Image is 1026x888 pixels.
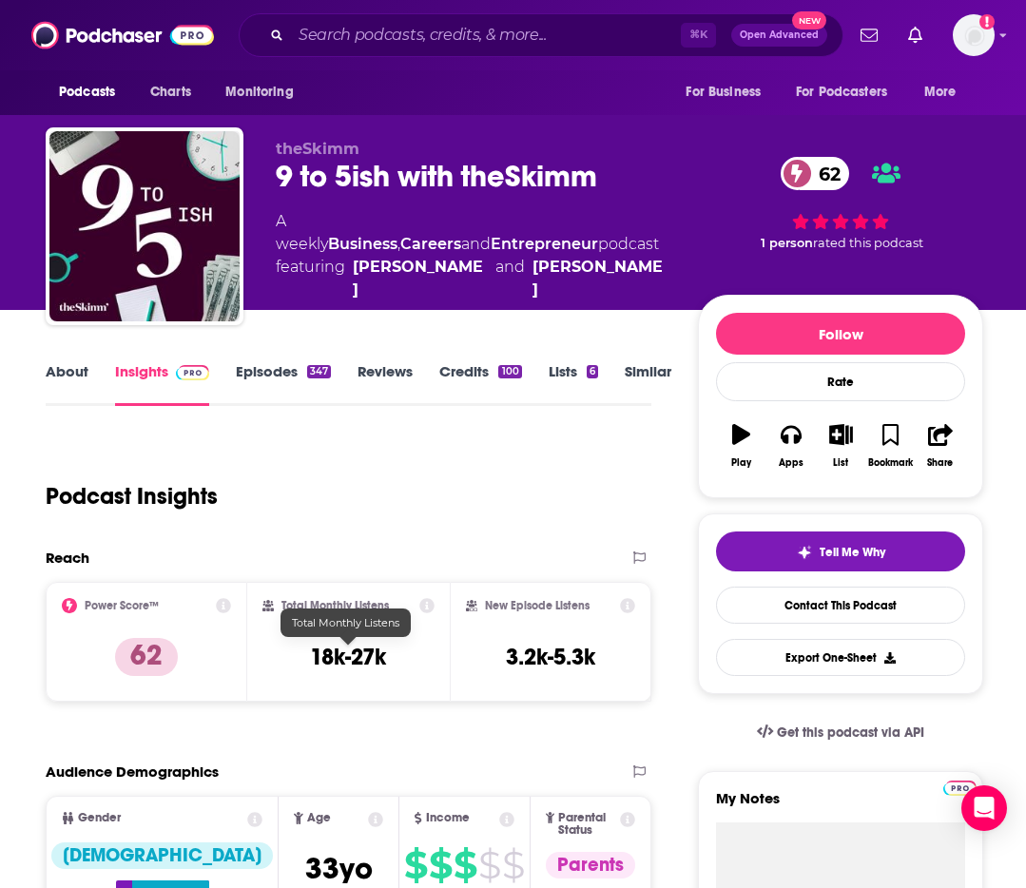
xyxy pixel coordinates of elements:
span: $ [404,850,427,880]
a: Pro website [943,778,977,796]
span: Parental Status [558,812,616,837]
img: Podchaser Pro [176,365,209,380]
span: featuring [276,256,668,301]
h2: Reach [46,549,89,567]
img: Podchaser Pro [943,781,977,796]
span: Gender [78,812,121,824]
button: open menu [212,74,318,110]
div: 347 [307,365,331,378]
a: Similar [625,362,671,406]
span: Charts [150,79,191,106]
div: List [833,457,848,469]
h2: Power Score™ [85,599,159,612]
a: Show notifications dropdown [853,19,885,51]
div: Parents [546,852,635,878]
span: 1 person [761,236,813,250]
h1: Podcast Insights [46,482,218,511]
div: Apps [779,457,803,469]
div: Search podcasts, credits, & more... [239,13,843,57]
span: $ [502,850,524,880]
a: Careers [400,235,461,253]
span: Logged in as autumncomm [953,14,995,56]
h2: Audience Demographics [46,763,219,781]
div: Play [731,457,751,469]
button: List [816,412,865,480]
a: Get this podcast via API [742,709,939,756]
span: Total Monthly Listens [292,616,399,629]
img: Podchaser - Follow, Share and Rate Podcasts [31,17,214,53]
div: Rate [716,362,965,401]
span: More [924,79,957,106]
span: rated this podcast [813,236,923,250]
div: [DEMOGRAPHIC_DATA] [51,842,273,869]
span: Age [307,812,331,824]
button: Bookmark [865,412,915,480]
span: $ [429,850,452,880]
p: 62 [115,638,178,676]
a: Show notifications dropdown [900,19,930,51]
span: Income [426,812,470,824]
span: and [461,235,491,253]
span: $ [454,850,476,880]
button: Export One-Sheet [716,639,965,676]
input: Search podcasts, credits, & more... [291,20,681,50]
button: Follow [716,313,965,355]
span: $ [478,850,500,880]
button: Show profile menu [953,14,995,56]
span: Tell Me Why [820,545,885,560]
label: My Notes [716,789,965,822]
span: ⌘ K [681,23,716,48]
button: open menu [46,74,140,110]
span: Open Advanced [740,30,819,40]
a: 62 [781,157,850,190]
button: Apps [766,412,816,480]
a: Lists6 [549,362,598,406]
a: Episodes347 [236,362,331,406]
button: Open AdvancedNew [731,24,827,47]
h2: Total Monthly Listens [281,599,389,612]
span: 33 yo [305,850,373,887]
a: About [46,362,88,406]
span: Podcasts [59,79,115,106]
a: Charts [138,74,203,110]
span: Get this podcast via API [777,724,924,741]
a: Entrepreneur [491,235,598,253]
div: 6 [587,365,598,378]
button: tell me why sparkleTell Me Why [716,531,965,571]
img: tell me why sparkle [797,545,812,560]
h2: New Episode Listens [485,599,590,612]
span: , [397,235,400,253]
span: theSkimm [276,140,359,158]
a: Danielle Weisberg [532,256,668,301]
img: 9 to 5ish with theSkimm [49,131,240,321]
span: 62 [800,157,850,190]
a: Reviews [358,362,413,406]
a: Contact This Podcast [716,587,965,624]
div: 100 [498,365,521,378]
button: Share [916,412,965,480]
span: For Business [686,79,761,106]
a: Credits100 [439,362,521,406]
button: open menu [784,74,915,110]
button: open menu [672,74,784,110]
h3: 18k-27k [310,643,386,671]
div: 62 1 personrated this podcast [698,140,983,267]
svg: Add a profile image [979,14,995,29]
div: Bookmark [868,457,913,469]
button: open menu [911,74,980,110]
span: and [495,256,525,301]
img: User Profile [953,14,995,56]
a: Carly Zakin [353,256,488,301]
a: Business [328,235,397,253]
div: A weekly podcast [276,210,668,301]
span: Monitoring [225,79,293,106]
div: Share [927,457,953,469]
button: Play [716,412,765,480]
span: For Podcasters [796,79,887,106]
div: Open Intercom Messenger [961,785,1007,831]
a: InsightsPodchaser Pro [115,362,209,406]
h3: 3.2k-5.3k [506,643,595,671]
span: New [792,11,826,29]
